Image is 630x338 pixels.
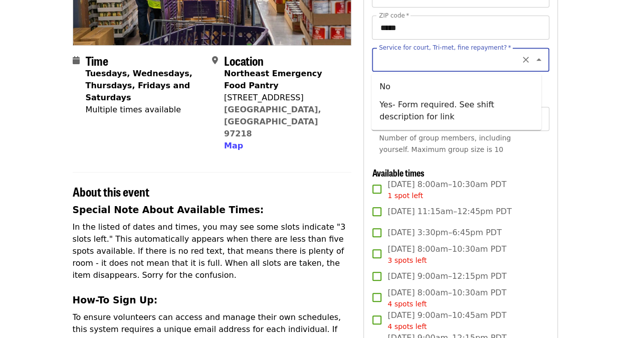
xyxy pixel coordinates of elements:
span: 4 spots left [387,300,427,308]
span: [DATE] 8:00am–10:30am PDT [387,179,506,201]
button: Map [224,140,243,152]
span: Available times [372,166,424,179]
span: 3 spots left [387,256,427,264]
strong: Special Note About Available Times: [73,205,264,215]
span: [DATE] 11:15am–12:45pm PDT [387,206,511,218]
span: About this event [73,183,149,200]
span: [DATE] 3:30pm–6:45pm PDT [387,227,501,239]
button: Clear [519,53,533,67]
span: Time [86,52,108,69]
span: 1 spot left [387,192,423,200]
div: [STREET_ADDRESS] [224,92,343,104]
span: [DATE] 9:00am–12:15pm PDT [387,270,506,282]
button: Close [532,53,546,67]
span: Map [224,141,243,150]
span: Location [224,52,264,69]
p: In the listed of dates and times, you may see some slots indicate "3 slots left." This automatica... [73,221,352,281]
strong: How-To Sign Up: [73,295,158,305]
i: calendar icon [73,56,80,65]
label: Service for court, Tri-met, fine repayment? [379,45,511,51]
input: ZIP code [372,16,549,40]
a: [GEOGRAPHIC_DATA], [GEOGRAPHIC_DATA] 97218 [224,105,321,138]
span: Number of group members, including yourself. Maximum group size is 10 [379,134,511,153]
i: map-marker-alt icon [212,56,218,65]
label: ZIP code [379,13,409,19]
span: [DATE] 8:00am–10:30am PDT [387,243,506,266]
li: Yes- Form required. See shift description for link [371,96,541,126]
strong: Northeast Emergency Food Pantry [224,69,322,90]
span: 4 spots left [387,322,427,330]
li: No [371,78,541,96]
span: [DATE] 8:00am–10:30am PDT [387,287,506,309]
span: [DATE] 9:00am–10:45am PDT [387,309,506,332]
strong: Tuesdays, Wednesdays, Thursdays, Fridays and Saturdays [86,69,192,102]
div: Multiple times available [86,104,204,116]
